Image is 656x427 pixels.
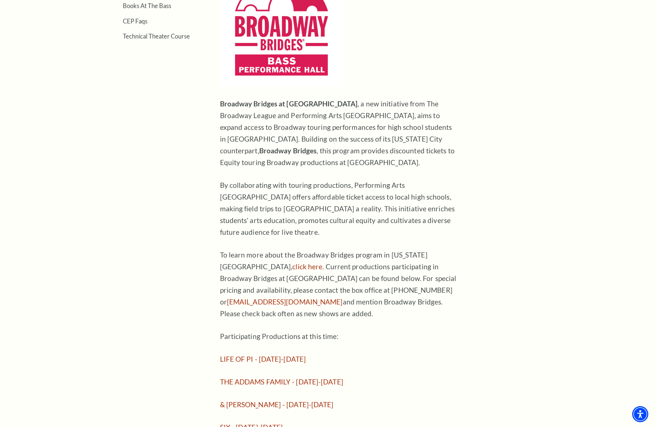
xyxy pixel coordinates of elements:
a: [EMAIL_ADDRESS][DOMAIN_NAME] [227,298,343,306]
a: To learn more about the Broadway Bridges program in New York City, click here - open in a new tab [292,262,322,271]
p: By collaborating with touring productions, Performing Arts [GEOGRAPHIC_DATA] offers affordable ti... [220,179,458,238]
strong: Broadway Bridges [259,146,317,155]
a: & [PERSON_NAME] - [DATE]-[DATE] [220,400,334,409]
p: Participating Productions at this time: [220,331,458,342]
div: Accessibility Menu [632,406,648,422]
strong: Broadway Bridges at [GEOGRAPHIC_DATA] [220,99,358,108]
a: Technical Theater Course [123,33,190,40]
a: Books At The Bass [123,2,171,9]
a: LIFE OF PI - [DATE]-[DATE] [220,355,306,363]
a: THE ADDAMS FAMILY - [DATE]-[DATE] [220,377,343,386]
p: To learn more about the Broadway Bridges program in [US_STATE][GEOGRAPHIC_DATA], . Current produc... [220,249,458,320]
a: CEP Faqs [123,18,147,25]
p: , a new initiative from The Broadway League and Performing Arts [GEOGRAPHIC_DATA], aims to expand... [220,98,458,168]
